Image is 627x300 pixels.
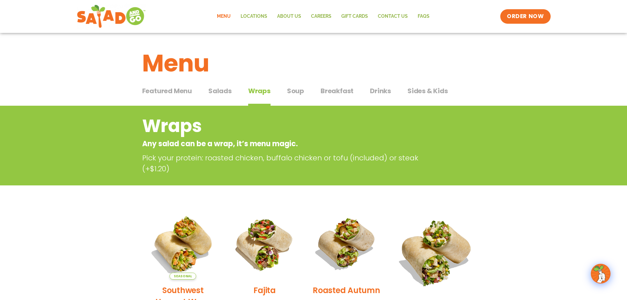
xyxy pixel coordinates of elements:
[142,45,485,81] h1: Menu
[142,86,192,96] span: Featured Menu
[229,208,300,280] img: Product photo for Fajita Wrap
[321,86,353,96] span: Breakfast
[248,86,271,96] span: Wraps
[507,13,544,20] span: ORDER NOW
[373,9,413,24] a: Contact Us
[591,264,610,283] img: wpChatIcon
[310,208,382,280] img: Product photo for Roasted Autumn Wrap
[407,86,448,96] span: Sides & Kids
[142,152,435,174] p: Pick your protein: roasted chicken, buffalo chicken or tofu (included) or steak (+$1.20)
[212,9,236,24] a: Menu
[313,285,380,296] h2: Roasted Autumn
[236,9,272,24] a: Locations
[272,9,306,24] a: About Us
[212,9,434,24] nav: Menu
[170,273,196,280] span: Seasonal
[147,208,219,280] img: Product photo for Southwest Harvest Wrap
[306,9,336,24] a: Careers
[392,208,480,296] img: Product photo for BBQ Ranch Wrap
[336,9,373,24] a: GIFT CARDS
[142,113,432,139] h2: Wraps
[142,138,432,149] p: Any salad can be a wrap, it’s menu magic.
[208,86,232,96] span: Salads
[370,86,391,96] span: Drinks
[253,285,276,296] h2: Fajita
[142,84,485,106] div: Tabbed content
[413,9,434,24] a: FAQs
[77,3,146,30] img: new-SAG-logo-768×292
[500,9,550,24] a: ORDER NOW
[287,86,304,96] span: Soup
